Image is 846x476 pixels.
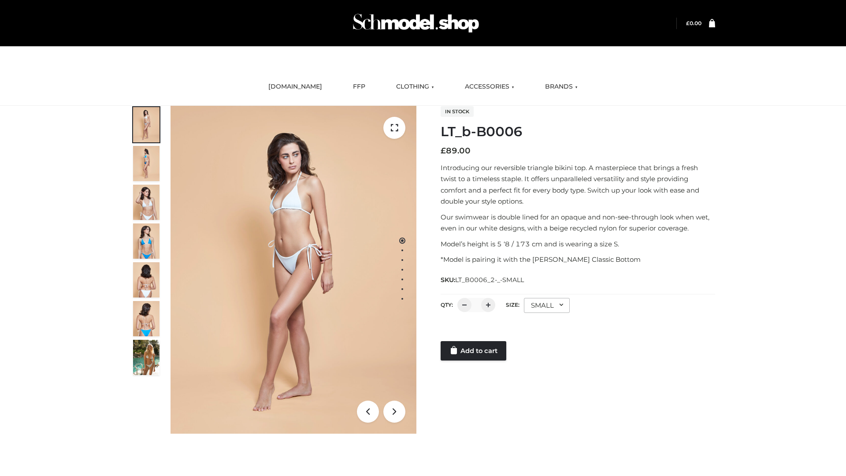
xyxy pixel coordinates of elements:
[455,276,524,284] span: LT_B0006_2-_-SMALL
[133,185,160,220] img: ArielClassicBikiniTop_CloudNine_AzureSky_OW114ECO_3-scaled.jpg
[441,212,715,234] p: Our swimwear is double lined for an opaque and non-see-through look when wet, even in our white d...
[686,20,690,26] span: £
[441,238,715,250] p: Model’s height is 5 ‘8 / 173 cm and is wearing a size S.
[133,146,160,181] img: ArielClassicBikiniTop_CloudNine_AzureSky_OW114ECO_2-scaled.jpg
[350,6,482,41] img: Schmodel Admin 964
[441,162,715,207] p: Introducing our reversible triangle bikini top. A masterpiece that brings a fresh twist to a time...
[524,298,570,313] div: SMALL
[538,77,584,97] a: BRANDS
[441,254,715,265] p: *Model is pairing it with the [PERSON_NAME] Classic Bottom
[133,107,160,142] img: ArielClassicBikiniTop_CloudNine_AzureSky_OW114ECO_1-scaled.jpg
[133,223,160,259] img: ArielClassicBikiniTop_CloudNine_AzureSky_OW114ECO_4-scaled.jpg
[441,106,474,117] span: In stock
[506,301,519,308] label: Size:
[390,77,441,97] a: CLOTHING
[133,301,160,336] img: ArielClassicBikiniTop_CloudNine_AzureSky_OW114ECO_8-scaled.jpg
[441,146,446,156] span: £
[441,301,453,308] label: QTY:
[262,77,329,97] a: [DOMAIN_NAME]
[441,124,715,140] h1: LT_b-B0006
[133,340,160,375] img: Arieltop_CloudNine_AzureSky2.jpg
[441,341,506,361] a: Add to cart
[441,146,471,156] bdi: 89.00
[133,262,160,297] img: ArielClassicBikiniTop_CloudNine_AzureSky_OW114ECO_7-scaled.jpg
[346,77,372,97] a: FFP
[686,20,701,26] a: £0.00
[686,20,701,26] bdi: 0.00
[171,106,416,434] img: ArielClassicBikiniTop_CloudNine_AzureSky_OW114ECO_1
[441,275,525,285] span: SKU:
[458,77,521,97] a: ACCESSORIES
